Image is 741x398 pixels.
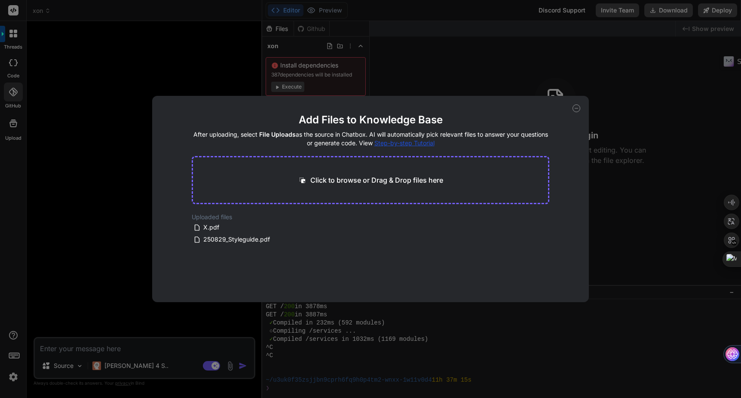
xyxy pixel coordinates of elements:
[202,222,220,233] span: X.pdf
[202,234,271,245] span: 250829_Styleguide.pdf
[374,139,435,147] span: Step-by-step Tutorial
[192,130,550,147] h4: After uploading, select as the source in Chatbox. AI will automatically pick relevant files to an...
[192,113,550,127] h2: Add Files to Knowledge Base
[192,213,550,221] h2: Uploaded files
[259,131,296,138] span: File Uploads
[310,175,443,185] p: Click to browse or Drag & Drop files here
